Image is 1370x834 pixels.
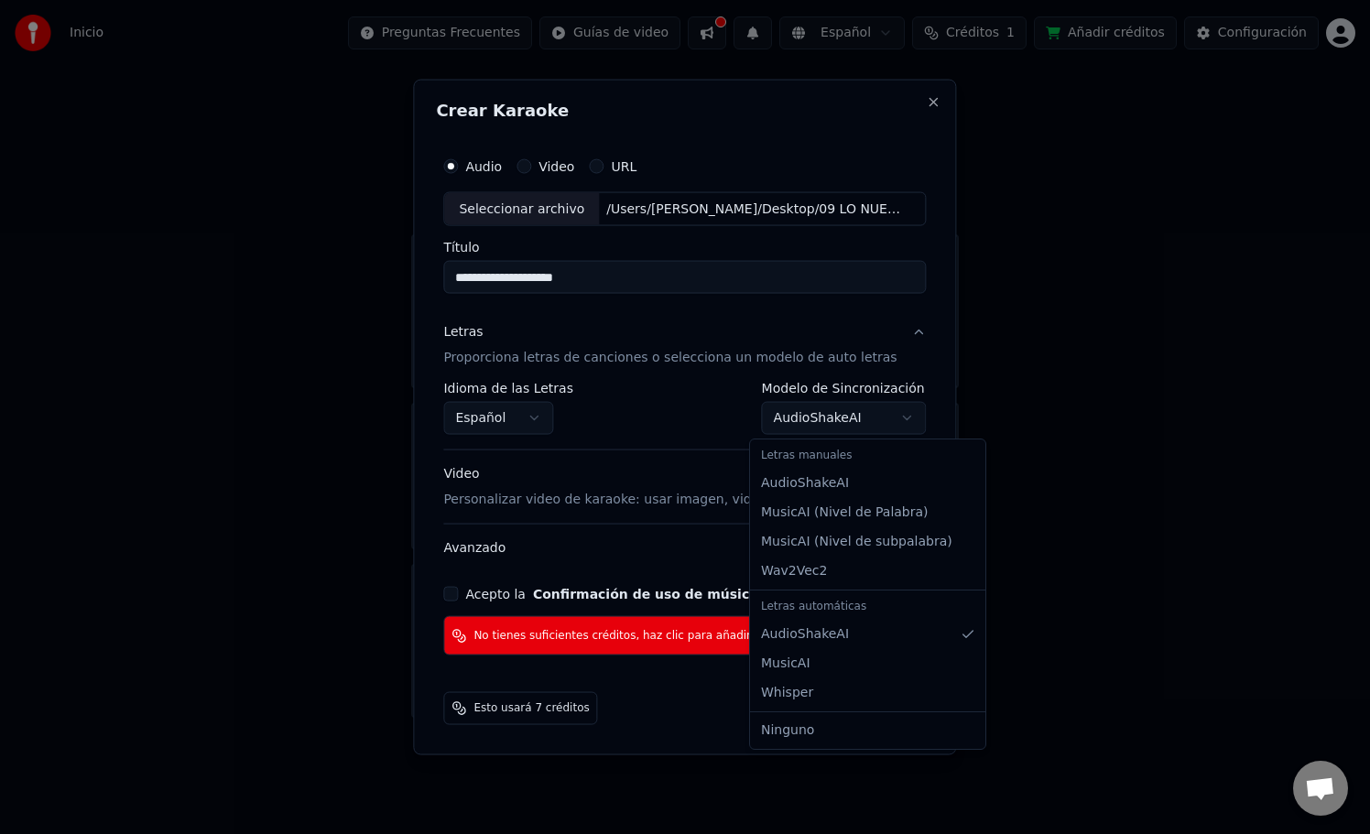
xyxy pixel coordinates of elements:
span: MusicAI ( Nivel de Palabra ) [761,504,929,522]
span: MusicAI ( Nivel de subpalabra ) [761,533,952,551]
div: Letras automáticas [754,594,982,620]
span: AudioShakeAI [761,625,849,644]
span: Whisper [761,684,813,702]
span: Wav2Vec2 [761,562,827,580]
span: Ninguno [761,721,814,740]
span: MusicAI [761,655,810,673]
span: AudioShakeAI [761,474,849,493]
div: Letras manuales [754,443,982,469]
